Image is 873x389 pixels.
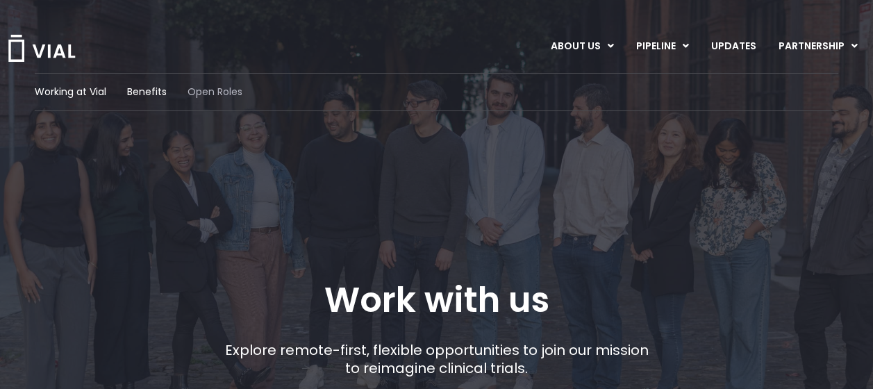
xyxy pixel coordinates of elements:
h1: Work with us [324,280,549,320]
a: Benefits [127,85,167,99]
p: Explore remote-first, flexible opportunities to join our mission to reimagine clinical trials. [219,341,654,377]
img: Vial Logo [7,35,76,62]
a: Open Roles [188,85,242,99]
a: PARTNERSHIPMenu Toggle [767,35,869,58]
a: PIPELINEMenu Toggle [625,35,699,58]
a: ABOUT USMenu Toggle [540,35,624,58]
a: UPDATES [700,35,767,58]
a: Working at Vial [35,85,106,99]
